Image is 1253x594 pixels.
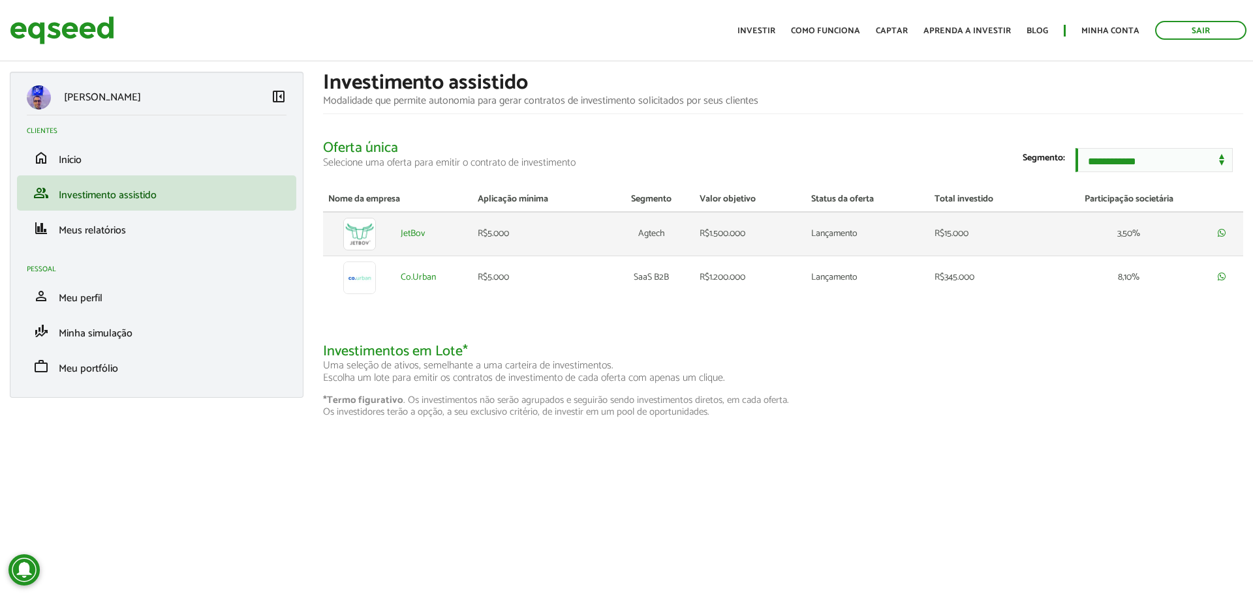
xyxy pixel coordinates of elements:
[10,13,114,48] img: EqSeed
[608,256,694,299] td: SaaS B2B
[27,220,286,236] a: financeMeus relatórios
[401,230,425,239] a: JetBov
[694,256,807,299] td: R$1.200.000
[17,278,296,314] li: Meu perfil
[59,151,82,169] span: Início
[323,72,1243,95] h1: Investimento assistido
[27,185,286,201] a: groupInvestimento assistido
[694,212,807,256] td: R$1.500.000
[27,359,286,374] a: workMeu portfólio
[608,212,694,256] td: Agtech
[929,256,1045,299] td: R$345.000
[323,188,472,212] th: Nome da empresa
[323,140,1243,168] h2: Oferta única
[923,27,1011,35] a: Aprenda a investir
[59,290,102,307] span: Meu perfil
[472,212,609,256] td: R$5.000
[17,211,296,246] li: Meus relatórios
[1218,272,1226,282] a: Compartilhar rodada por whatsapp
[27,127,296,135] h2: Clientes
[1045,212,1213,256] td: 3,50%
[59,325,132,342] span: Minha simulação
[59,186,157,204] span: Investimento assistido
[59,360,118,378] span: Meu portfólio
[608,188,694,212] th: Segmento
[27,265,296,273] h2: Pessoal
[1155,21,1246,40] a: Sair
[806,212,929,256] td: Lançamento
[17,140,296,175] li: Início
[1081,27,1139,35] a: Minha conta
[33,359,49,374] span: work
[1023,154,1065,163] label: Segmento:
[59,222,126,239] span: Meus relatórios
[1045,256,1213,299] td: 8,10%
[33,323,49,339] span: finance_mode
[1218,228,1226,239] a: Compartilhar rodada por whatsapp
[27,150,286,166] a: homeInício
[929,188,1045,212] th: Total investido
[323,95,1243,107] p: Modalidade que permite autonomia para gerar contratos de investimento solicitados por seus clientes
[1027,27,1048,35] a: Blog
[33,185,49,201] span: group
[323,359,1243,384] p: Uma seleção de ativos, semelhante a uma carteira de investimentos. Escolha um lote para emitir os...
[27,288,286,304] a: personMeu perfil
[17,349,296,384] li: Meu portfólio
[323,394,1243,418] p: . Os investimentos não serão agrupados e seguirão sendo investimentos diretos, em cada oferta. Os...
[64,91,141,104] p: [PERSON_NAME]
[791,27,860,35] a: Como funciona
[271,89,286,104] span: left_panel_close
[33,220,49,236] span: finance
[737,27,775,35] a: Investir
[323,156,1243,169] p: Selecione uma oferta para emitir o contrato de investimento
[27,323,286,339] a: finance_modeMinha simulação
[401,273,436,282] a: Co.Urban
[323,392,403,408] strong: *Termo figurativo
[929,212,1045,256] td: R$15.000
[17,314,296,349] li: Minha simulação
[876,27,908,35] a: Captar
[694,188,807,212] th: Valor objetivo
[806,256,929,299] td: Lançamento
[33,150,49,166] span: home
[472,256,609,299] td: R$5.000
[806,188,929,212] th: Status da oferta
[1045,188,1213,212] th: Participação societária
[323,344,1243,385] h2: Investimentos em Lote*
[472,188,609,212] th: Aplicação mínima
[33,288,49,304] span: person
[17,175,296,211] li: Investimento assistido
[271,89,286,107] a: Colapsar menu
